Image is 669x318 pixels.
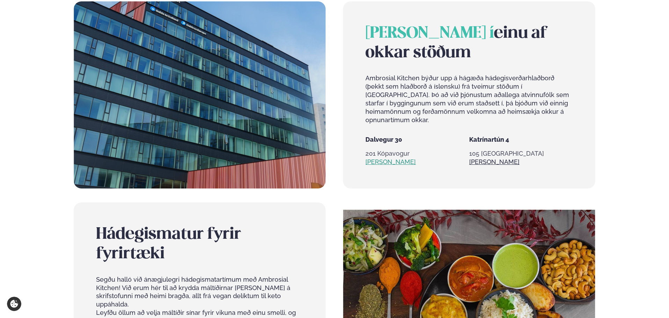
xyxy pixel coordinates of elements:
h2: einu af okkar stöðum [365,24,573,63]
h2: Hádegismatur fyrir fyrirtæki [96,225,303,264]
h5: Dalvegur 30 [365,135,469,144]
span: 201 Kópavogur [365,150,410,157]
p: Ambrosial Kitchen býður upp á hágæða hádegisverðarhlaðborð (þekkt sem hlaðborð á íslensku) frá tv... [365,74,573,124]
h5: Katrínartún 4 [469,135,573,144]
a: Sjá meira [469,158,519,166]
a: Sjá meira [365,158,416,166]
span: 105 [GEOGRAPHIC_DATA] [469,150,544,157]
a: Cookie settings [7,297,21,311]
img: image alt [74,1,326,188]
span: [PERSON_NAME] í [365,26,494,41]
